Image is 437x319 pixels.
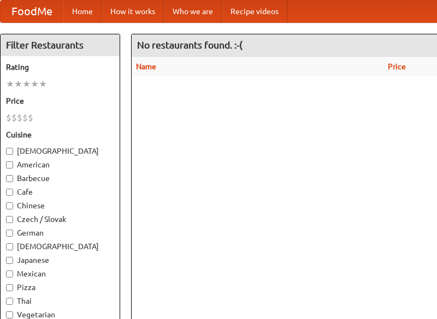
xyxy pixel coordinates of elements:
input: Pizza [6,284,13,291]
li: ★ [22,78,31,90]
li: ★ [39,78,47,90]
li: ★ [31,78,39,90]
h5: Rating [6,62,114,73]
a: Name [136,62,156,71]
input: Chinese [6,202,13,209]
label: German [6,227,114,238]
a: Price [388,62,406,71]
input: Czech / Slovak [6,216,13,223]
h5: Cuisine [6,129,114,140]
a: Recipe videos [222,1,287,22]
li: $ [11,112,17,124]
label: Chinese [6,200,114,211]
input: Cafe [6,189,13,196]
li: $ [28,112,33,124]
input: [DEMOGRAPHIC_DATA] [6,243,13,250]
label: Pizza [6,282,114,293]
li: $ [22,112,28,124]
a: Who we are [164,1,222,22]
a: Home [63,1,102,22]
label: Thai [6,296,114,306]
label: Barbecue [6,173,114,184]
input: Japanese [6,257,13,264]
li: $ [6,112,11,124]
input: German [6,230,13,237]
input: Mexican [6,270,13,278]
input: American [6,161,13,168]
li: ★ [14,78,22,90]
input: Barbecue [6,175,13,182]
input: Thai [6,298,13,305]
label: Cafe [6,186,114,197]
label: Mexican [6,268,114,279]
label: American [6,159,114,170]
ng-pluralize: No restaurants found. :-( [137,40,243,50]
label: [DEMOGRAPHIC_DATA] [6,146,114,157]
li: ★ [6,78,14,90]
input: [DEMOGRAPHIC_DATA] [6,148,13,155]
a: How it works [102,1,164,22]
li: $ [17,112,22,124]
a: FoodMe [1,1,63,22]
h4: Filter Restaurants [1,34,120,56]
label: Czech / Slovak [6,214,114,225]
h5: Price [6,95,114,106]
input: Vegetarian [6,311,13,318]
label: [DEMOGRAPHIC_DATA] [6,241,114,252]
label: Japanese [6,255,114,266]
